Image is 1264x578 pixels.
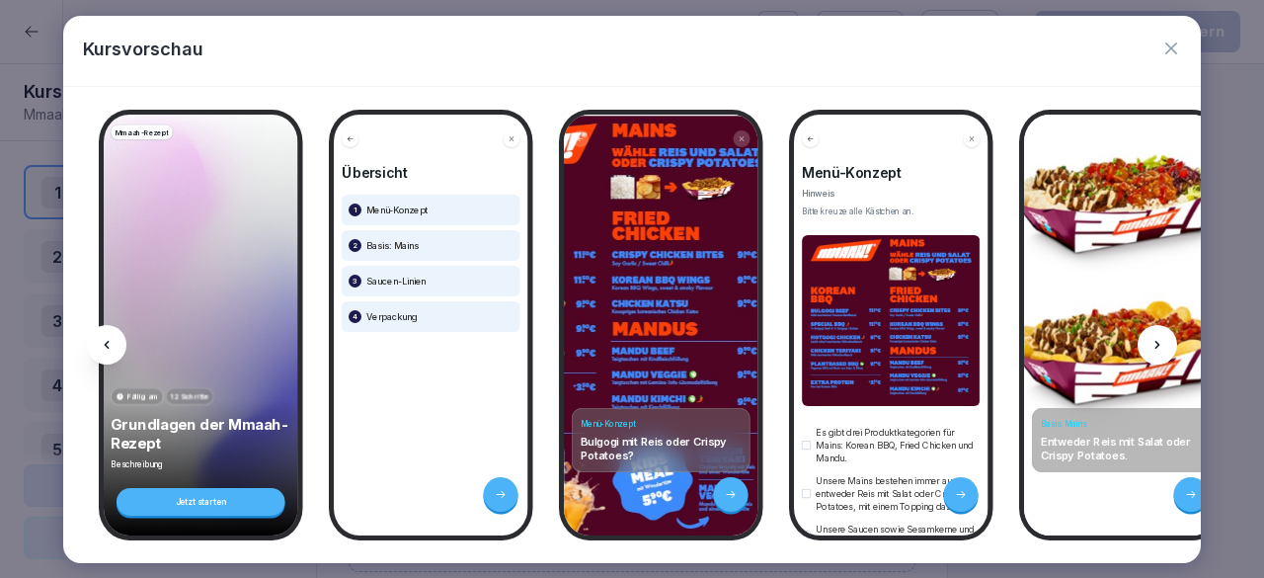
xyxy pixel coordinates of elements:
[353,239,357,251] p: 2
[366,239,419,251] p: Basis: Mains
[111,415,291,453] p: Grundlagen der Mmaah-Rezept
[116,126,169,137] p: Mmaah-Rezept
[366,204,429,215] p: Menü-Konzept
[816,523,981,548] p: Unsere Saucen sowie Sesamkerne und Schnittlauch kommen noch on top!
[816,426,981,464] p: Es gibt drei Produktkategorien für Mains: Korean BBQ, Fried Chicken und Mandu.
[366,310,418,322] p: Verpackung
[581,418,743,429] h4: Menü-Konzept
[353,310,357,322] p: 4
[816,474,981,513] p: Unsere Mains bestehen immer aus entweder Reis mit Salat oder Crispy Potatoes, mit einem Topping d...
[366,275,426,287] p: Saucen-Linien
[342,164,520,181] h4: Übersicht
[802,235,981,406] img: jkkdn4wkw2a08eb5kgtsa6yw.png
[802,206,981,217] div: Bitte kreuze alle Kästchen an.
[117,488,285,516] div: Jetzt starten
[111,458,291,469] p: Beschreibung
[83,36,203,62] p: Kursvorschau
[802,187,981,200] p: Hinweis
[171,391,208,402] p: 12 Schritte
[1041,418,1203,429] h4: Basis: Mains
[354,204,356,215] p: 1
[1041,434,1203,461] p: Entweder Reis mit Salat oder Crispy Potatoes.
[581,434,743,461] p: Bulgogi mit Reis oder Crispy Potatoes?
[127,391,159,402] p: Fällig am
[802,164,981,181] h4: Menü-Konzept
[353,275,357,287] p: 3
